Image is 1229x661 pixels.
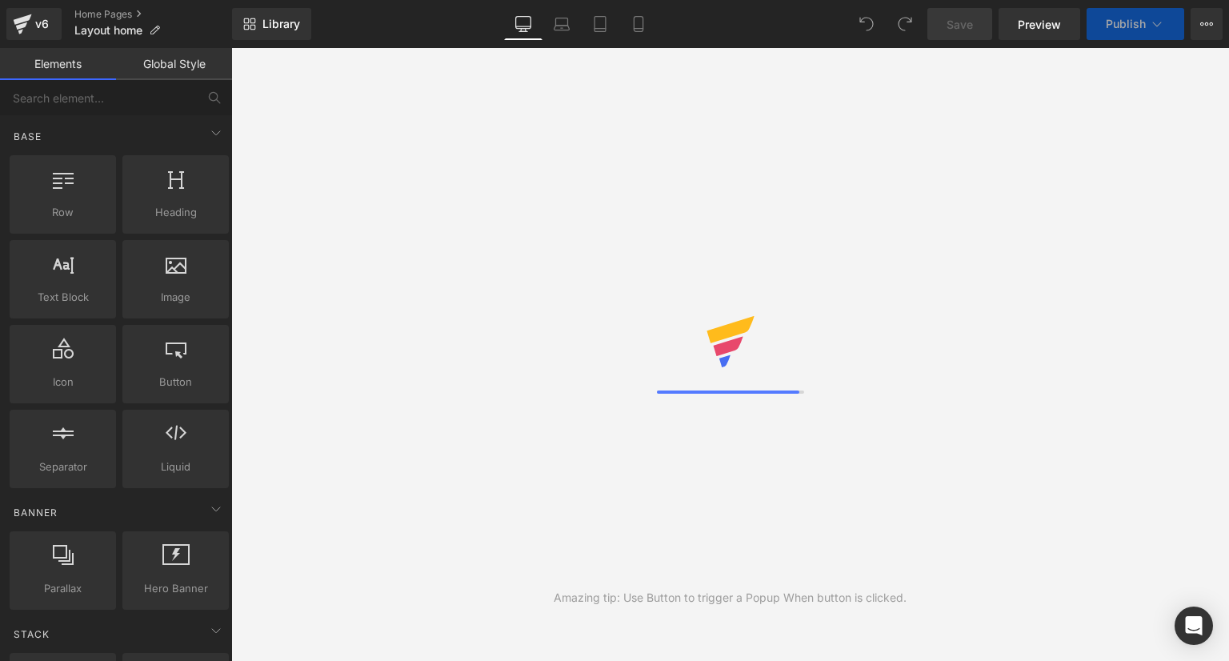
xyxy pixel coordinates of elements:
span: Base [12,129,43,144]
div: v6 [32,14,52,34]
div: Open Intercom Messenger [1175,607,1213,645]
span: Row [14,204,111,221]
span: Preview [1018,16,1061,33]
span: Layout home [74,24,142,37]
button: Undo [851,8,883,40]
span: Text Block [14,289,111,306]
span: Liquid [127,459,224,475]
button: Publish [1087,8,1184,40]
div: Amazing tip: Use Button to trigger a Popup When button is clicked. [554,589,907,607]
span: Save [947,16,973,33]
span: Button [127,374,224,391]
a: Mobile [619,8,658,40]
span: Library [262,17,300,31]
span: Image [127,289,224,306]
a: New Library [232,8,311,40]
a: Desktop [504,8,542,40]
a: Laptop [542,8,581,40]
span: Hero Banner [127,580,224,597]
span: Stack [12,627,51,642]
span: Heading [127,204,224,221]
button: More [1191,8,1223,40]
span: Separator [14,459,111,475]
span: Banner [12,505,59,520]
a: v6 [6,8,62,40]
a: Global Style [116,48,232,80]
span: Icon [14,374,111,391]
a: Preview [999,8,1080,40]
button: Redo [889,8,921,40]
a: Home Pages [74,8,232,21]
span: Parallax [14,580,111,597]
a: Tablet [581,8,619,40]
span: Publish [1106,18,1146,30]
